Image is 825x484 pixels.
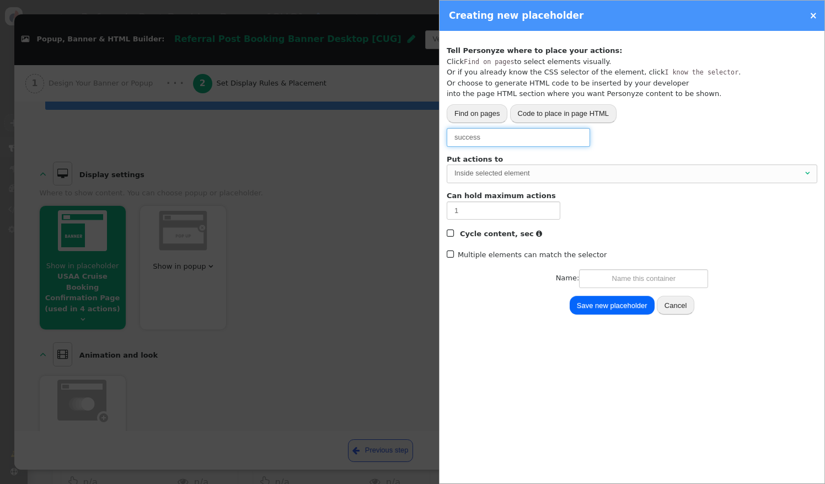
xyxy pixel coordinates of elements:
[579,269,708,288] input: Name this container
[447,128,590,147] input: CSS selector of element, or Personyze generated selector
[454,168,803,179] div: Inside selected element
[447,104,507,123] button: Find on pages
[447,248,456,262] span: 
[447,251,607,259] label: Multiple elements can match the selector
[810,10,817,21] a: ×
[447,227,456,241] span: 
[570,296,655,315] button: Save new placeholder
[464,58,514,66] tt: Find on pages
[447,45,741,99] div: Click to select elements visually. Or if you already know the CSS selector of the element, click ...
[665,68,739,76] tt: I know the selector
[447,269,817,288] div: Name:
[447,155,503,163] b: Put actions to
[447,192,556,200] b: Can hold maximum actions
[460,230,534,238] b: Cycle content, sec
[657,296,694,315] button: Cancel
[510,104,617,123] button: Code to place in page HTML
[536,230,542,237] span: 
[447,46,622,55] b: Tell Personyze where to place your actions:
[805,169,810,177] span: 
